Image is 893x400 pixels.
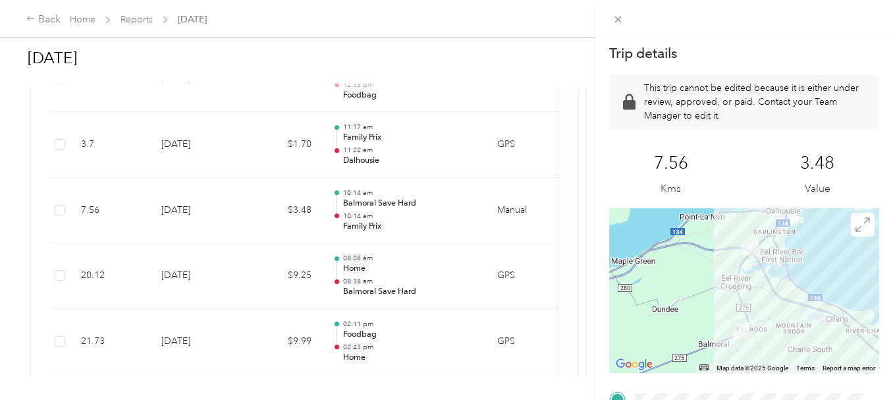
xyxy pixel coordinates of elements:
[661,181,681,197] p: Kms
[717,364,788,372] span: Map data ©2025 Google
[612,356,656,373] a: Open this area in Google Maps (opens a new window)
[800,153,834,174] p: 3.48
[654,153,688,174] p: 7.56
[819,326,893,400] iframe: Everlance-gr Chat Button Frame
[796,364,815,372] a: Terms (opens in new tab)
[699,364,709,370] button: Keyboard shortcuts
[644,81,868,123] p: This trip cannot be edited because it is either under review, approved, or paid. Contact your Tea...
[612,356,656,373] img: Google
[805,181,830,197] p: Value
[609,44,677,63] p: Trip details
